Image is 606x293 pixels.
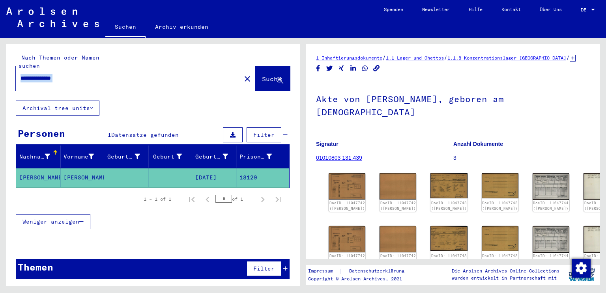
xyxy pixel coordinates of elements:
[386,55,444,61] a: 1.1 Lager und Ghettos
[107,153,140,161] div: Geburtsname
[18,126,65,140] div: Personen
[329,254,365,263] a: DocID: 11047742 ([PERSON_NAME])
[108,131,111,138] span: 1
[195,150,238,163] div: Geburtsdatum
[60,168,105,187] mat-cell: [PERSON_NAME]
[19,54,99,69] mat-label: Nach Themen oder Namen suchen
[6,7,99,27] img: Arolsen_neg.svg
[64,153,94,161] div: Vorname
[431,254,467,263] a: DocID: 11047743 ([PERSON_NAME])
[453,154,590,162] p: 3
[533,201,569,211] a: DocID: 11047744 ([PERSON_NAME])
[567,265,597,284] img: yv_logo.png
[239,71,255,86] button: Clear
[430,173,467,198] img: 001.jpg
[22,218,79,225] span: Weniger anzeigen
[19,153,50,161] div: Nachname
[329,226,365,252] img: 001.jpg
[349,63,357,73] button: Share on LinkedIn
[431,201,467,211] a: DocID: 11047743 ([PERSON_NAME])
[337,63,346,73] button: Share on Xing
[382,54,386,61] span: /
[533,254,569,263] a: DocID: 11047744 ([PERSON_NAME])
[380,201,416,211] a: DocID: 11047742 ([PERSON_NAME])
[195,153,228,161] div: Geburtsdatum
[16,101,99,116] button: Archival tree units
[192,168,236,187] mat-cell: [DATE]
[16,168,60,187] mat-cell: [PERSON_NAME]
[452,267,559,274] p: Die Arolsen Archives Online-Collections
[253,131,275,138] span: Filter
[372,63,381,73] button: Copy link
[105,17,146,38] a: Suchen
[184,191,200,207] button: First page
[533,226,569,253] img: 001.jpg
[18,260,53,274] div: Themen
[146,17,218,36] a: Archiv erkunden
[255,191,271,207] button: Next page
[452,274,559,282] p: wurden entwickelt in Partnerschaft mit
[453,141,503,147] b: Anzahl Dokumente
[482,226,518,251] img: 002.jpg
[148,146,193,168] mat-header-cell: Geburt‏
[533,173,569,200] img: 001.jpg
[262,75,282,83] span: Suche
[255,66,290,91] button: Suche
[316,81,590,129] h1: Akte von [PERSON_NAME], geboren am [DEMOGRAPHIC_DATA]
[482,254,518,263] a: DocID: 11047743 ([PERSON_NAME])
[447,55,566,61] a: 1.1.8 Konzentrationslager [GEOGRAPHIC_DATA]
[16,214,90,229] button: Weniger anzeigen
[64,150,104,163] div: Vorname
[144,196,171,203] div: 1 – 1 of 1
[380,254,416,263] a: DocID: 11047742 ([PERSON_NAME])
[16,146,60,168] mat-header-cell: Nachname
[430,226,467,251] img: 001.jpg
[314,63,322,73] button: Share on Facebook
[482,201,518,211] a: DocID: 11047743 ([PERSON_NAME])
[581,7,589,13] span: DE
[308,267,414,275] div: |
[271,191,286,207] button: Last page
[325,63,334,73] button: Share on Twitter
[247,127,281,142] button: Filter
[19,150,60,163] div: Nachname
[566,54,570,61] span: /
[571,258,590,277] div: Zustimmung ändern
[60,146,105,168] mat-header-cell: Vorname
[151,153,182,161] div: Geburt‏
[482,173,518,198] img: 002.jpg
[111,131,179,138] span: Datensätze gefunden
[572,259,591,278] img: Zustimmung ändern
[316,55,382,61] a: 1 Inhaftierungsdokumente
[104,146,148,168] mat-header-cell: Geburtsname
[343,267,414,275] a: Datenschutzerklärung
[329,201,365,211] a: DocID: 11047742 ([PERSON_NAME])
[308,267,339,275] a: Impressum
[308,275,414,282] p: Copyright © Arolsen Archives, 2021
[361,63,369,73] button: Share on WhatsApp
[192,146,236,168] mat-header-cell: Geburtsdatum
[253,265,275,272] span: Filter
[236,146,290,168] mat-header-cell: Prisoner #
[380,226,416,252] img: 002.jpg
[200,191,215,207] button: Previous page
[316,141,339,147] b: Signatur
[444,54,447,61] span: /
[151,150,192,163] div: Geburt‏
[316,155,362,161] a: 01010803 131.439
[107,150,150,163] div: Geburtsname
[236,168,290,187] mat-cell: 18129
[239,153,272,161] div: Prisoner #
[380,173,416,200] img: 002.jpg
[215,195,255,203] div: of 1
[243,74,252,84] mat-icon: close
[247,261,281,276] button: Filter
[329,173,365,200] img: 001.jpg
[239,150,282,163] div: Prisoner #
